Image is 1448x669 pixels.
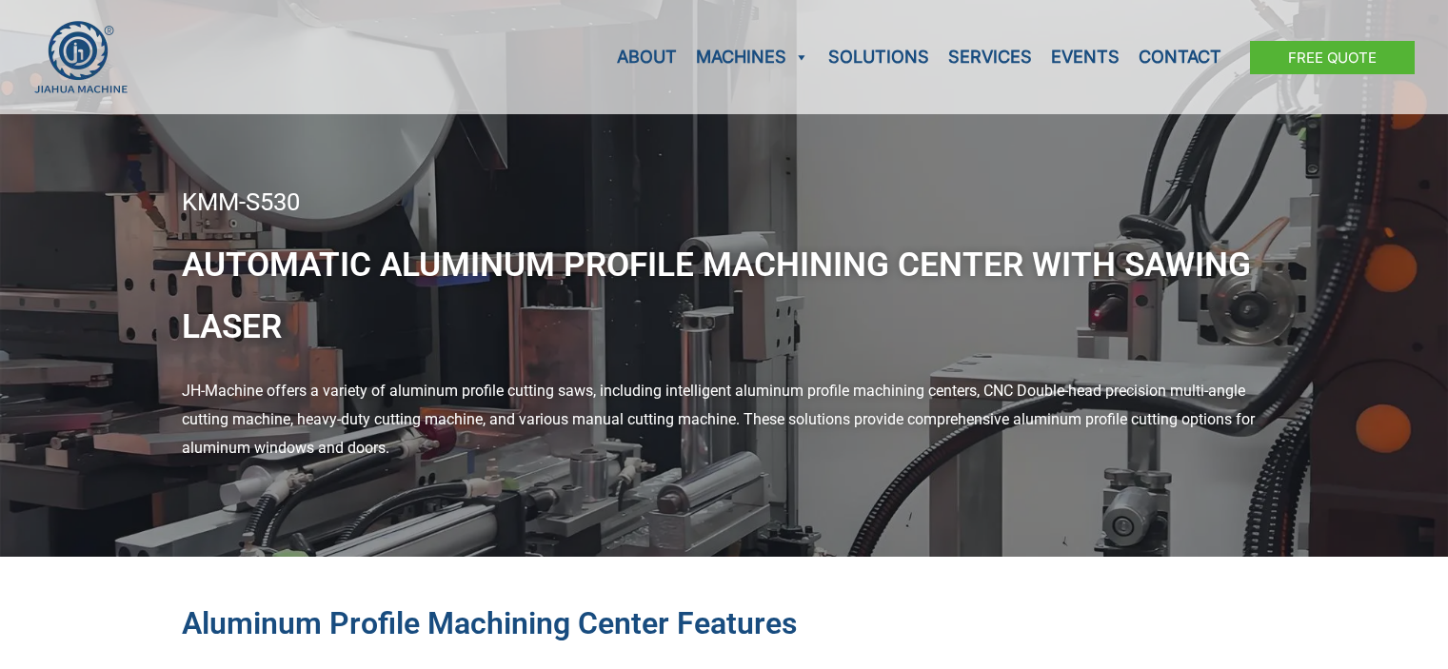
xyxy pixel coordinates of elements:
[182,190,1267,215] div: KMM-S530
[33,20,129,94] img: JH Aluminium Window & Door Processing Machines
[182,234,1267,359] h1: Automatic Aluminum Profile Machining Center with Sawing Laser
[1250,41,1415,74] a: Free Quote
[182,377,1267,462] div: JH-Machine offers a variety of aluminum profile cutting saws, including intelligent aluminum prof...
[182,604,1267,644] h2: Aluminum Profile Machining Center Features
